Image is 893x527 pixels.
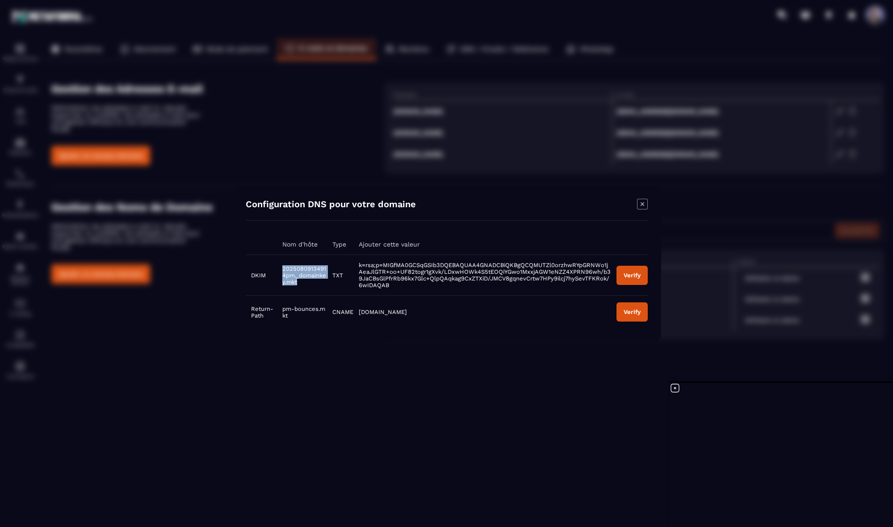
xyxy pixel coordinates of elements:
[327,296,353,329] td: CNAME
[246,199,416,211] h4: Configuration DNS pour votre domaine
[277,234,327,255] th: Nom d'hôte
[282,305,325,319] span: pm-bounces.mkt
[246,255,277,296] td: DKIM
[616,302,647,322] button: Verify
[623,309,640,315] div: Verify
[246,296,277,329] td: Return-Path
[327,255,353,296] td: TXT
[353,234,611,255] th: Ajouter cette valeur
[358,262,610,289] span: k=rsa;p=MIGfMA0GCSqGSIb3DQEBAQUAA4GNADCBiQKBgQCQMUTZl0orzhwRYpGRNWo1jAeaJlGTR+oo+UF82togr1gXvk/LD...
[282,265,326,285] span: 20250809134914pm._domainkey.mkt
[358,309,407,315] span: [DOMAIN_NAME]
[623,272,640,279] div: Verify
[616,266,647,285] button: Verify
[327,234,353,255] th: Type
